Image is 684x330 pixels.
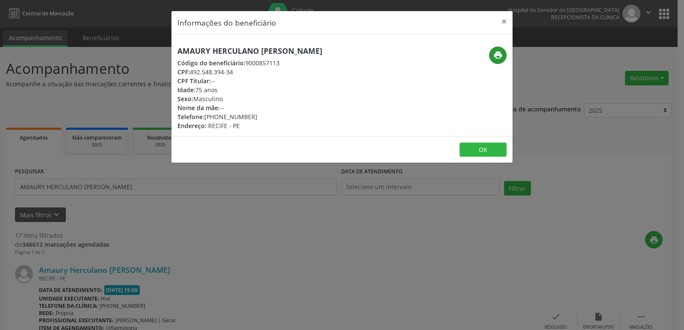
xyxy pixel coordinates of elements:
[177,68,190,76] span: CPF:
[177,47,322,55] h5: Amaury Herculano [PERSON_NAME]
[177,104,220,112] span: Nome da mãe:
[177,113,204,121] span: Telefone:
[177,122,206,130] span: Endereço:
[489,47,507,64] button: print
[177,94,322,103] div: Masculino
[460,143,507,157] button: OK
[177,103,322,112] div: --
[493,50,503,60] i: print
[177,112,322,121] div: [PHONE_NUMBER]
[177,58,322,67] div: 9000857113
[495,11,513,32] button: Close
[177,59,245,67] span: Código do beneficiário:
[177,95,193,103] span: Sexo:
[177,17,276,28] h5: Informações do beneficiário
[177,76,322,85] div: --
[177,85,322,94] div: 75 anos
[208,122,240,130] span: RECIFE - PE
[177,67,322,76] div: 492.548.394-34
[177,86,195,94] span: Idade:
[177,77,211,85] span: CPF Titular:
